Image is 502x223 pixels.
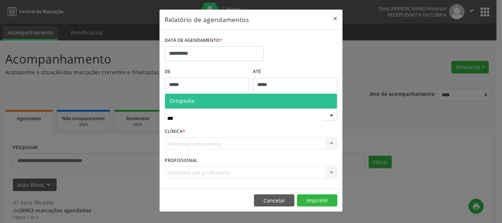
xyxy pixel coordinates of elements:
span: Ortopedia [169,97,194,104]
label: De [165,66,249,78]
button: Close [328,10,343,28]
label: ATÉ [253,66,337,78]
h5: Relatório de agendamentos [165,15,249,24]
label: CLÍNICA [165,126,185,137]
label: DATA DE AGENDAMENTO [165,35,222,46]
button: Imprimir [297,194,337,207]
button: Cancelar [254,194,294,207]
label: PROFISSIONAL [165,155,198,166]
